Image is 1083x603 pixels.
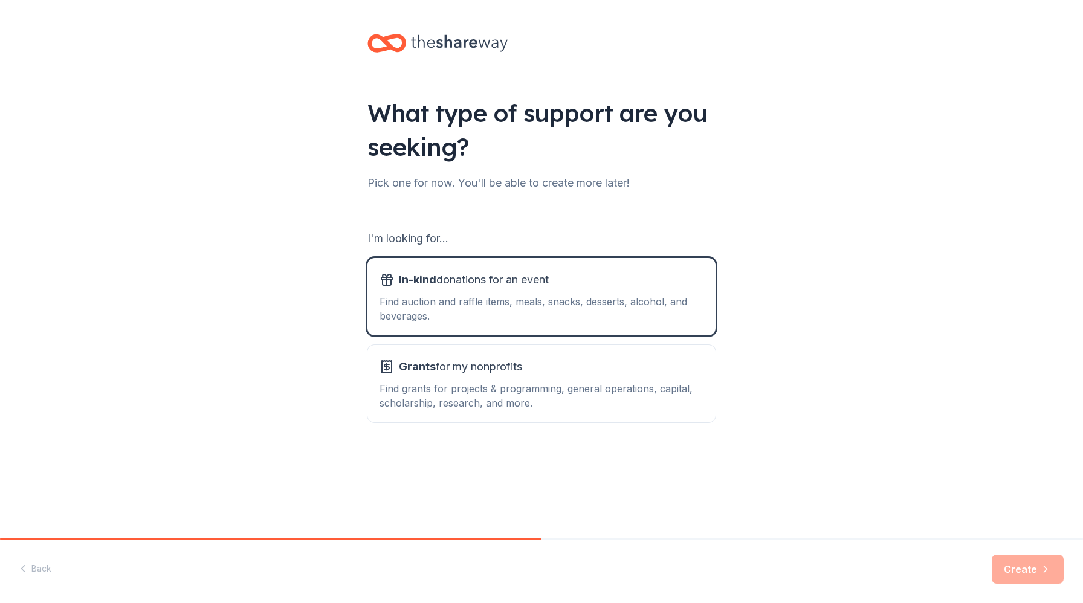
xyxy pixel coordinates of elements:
[367,173,716,193] div: Pick one for now. You'll be able to create more later!
[399,357,522,376] span: for my nonprofits
[367,345,716,422] button: Grantsfor my nonprofitsFind grants for projects & programming, general operations, capital, schol...
[367,258,716,335] button: In-kinddonations for an eventFind auction and raffle items, meals, snacks, desserts, alcohol, and...
[399,273,436,286] span: In-kind
[380,294,703,323] div: Find auction and raffle items, meals, snacks, desserts, alcohol, and beverages.
[367,96,716,164] div: What type of support are you seeking?
[399,360,436,373] span: Grants
[367,229,716,248] div: I'm looking for...
[399,270,549,289] span: donations for an event
[380,381,703,410] div: Find grants for projects & programming, general operations, capital, scholarship, research, and m...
